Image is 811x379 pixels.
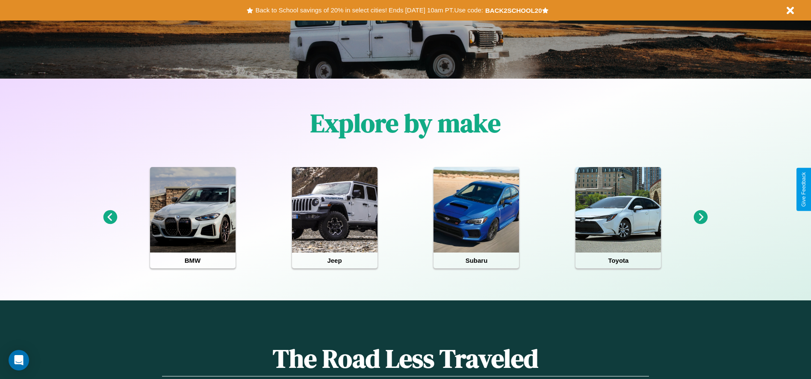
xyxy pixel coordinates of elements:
[292,253,377,268] h4: Jeep
[575,253,661,268] h4: Toyota
[485,7,542,14] b: BACK2SCHOOL20
[162,341,649,376] h1: The Road Less Traveled
[801,172,807,207] div: Give Feedback
[310,106,501,141] h1: Explore by make
[434,253,519,268] h4: Subaru
[253,4,485,16] button: Back to School savings of 20% in select cities! Ends [DATE] 10am PT.Use code:
[150,253,236,268] h4: BMW
[9,350,29,370] div: Open Intercom Messenger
